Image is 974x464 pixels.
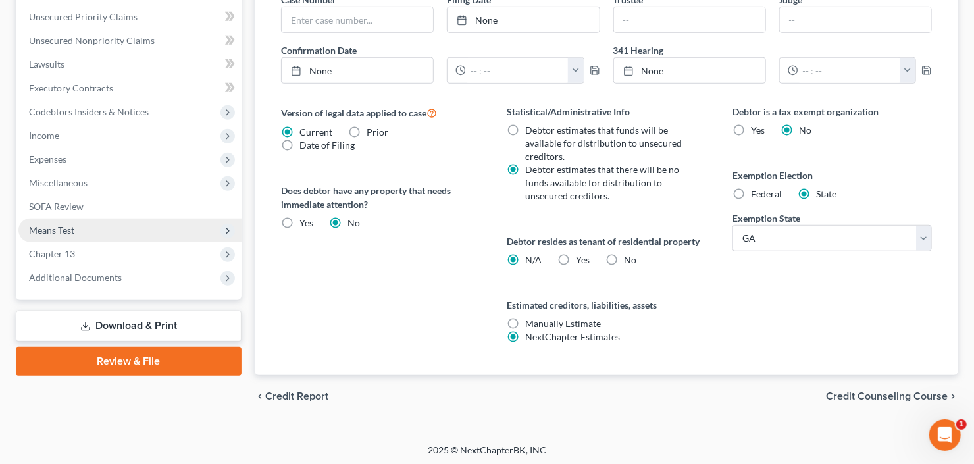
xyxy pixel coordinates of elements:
span: Manually Estimate [525,318,601,329]
span: Income [29,130,59,141]
span: Executory Contracts [29,82,113,93]
span: Miscellaneous [29,177,88,188]
span: Lawsuits [29,59,64,70]
input: -- : -- [466,58,569,83]
label: Statistical/Administrative Info [507,105,706,118]
input: -- [780,7,931,32]
span: Unsecured Nonpriority Claims [29,35,155,46]
span: Expenses [29,153,66,165]
span: Prior [367,126,388,138]
span: Means Test [29,224,74,236]
span: 1 [956,419,967,430]
a: Download & Print [16,311,242,342]
a: None [282,58,433,83]
input: -- : -- [798,58,901,83]
label: Debtor is a tax exempt organization [732,105,932,118]
label: Exemption State [732,211,800,225]
span: Yes [751,124,765,136]
a: Executory Contracts [18,76,242,100]
span: Yes [576,254,590,265]
span: Current [299,126,332,138]
i: chevron_left [255,391,265,401]
a: None [448,7,599,32]
span: Codebtors Insiders & Notices [29,106,149,117]
label: 341 Hearing [607,43,939,57]
label: Confirmation Date [274,43,607,57]
a: Unsecured Nonpriority Claims [18,29,242,53]
button: chevron_left Credit Report [255,391,328,401]
span: State [816,188,836,199]
span: Yes [299,217,313,228]
a: Unsecured Priority Claims [18,5,242,29]
span: Federal [751,188,782,199]
span: Chapter 13 [29,248,75,259]
label: Version of legal data applied to case [281,105,480,120]
i: chevron_right [948,391,958,401]
span: N/A [525,254,542,265]
a: Review & File [16,347,242,376]
span: No [799,124,811,136]
a: Lawsuits [18,53,242,76]
label: Estimated creditors, liabilities, assets [507,298,706,312]
span: Additional Documents [29,272,122,283]
input: Enter case number... [282,7,433,32]
label: Exemption Election [732,168,932,182]
label: Does debtor have any property that needs immediate attention? [281,184,480,211]
a: None [614,58,765,83]
span: No [624,254,636,265]
input: -- [614,7,765,32]
label: Debtor resides as tenant of residential property [507,234,706,248]
span: Date of Filing [299,140,355,151]
iframe: Intercom live chat [929,419,961,451]
span: Debtor estimates that there will be no funds available for distribution to unsecured creditors. [525,164,679,201]
span: No [347,217,360,228]
span: SOFA Review [29,201,84,212]
span: NextChapter Estimates [525,331,620,342]
span: Credit Counseling Course [826,391,948,401]
span: Debtor estimates that funds will be available for distribution to unsecured creditors. [525,124,682,162]
span: Credit Report [265,391,328,401]
a: SOFA Review [18,195,242,219]
button: Credit Counseling Course chevron_right [826,391,958,401]
span: Unsecured Priority Claims [29,11,138,22]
